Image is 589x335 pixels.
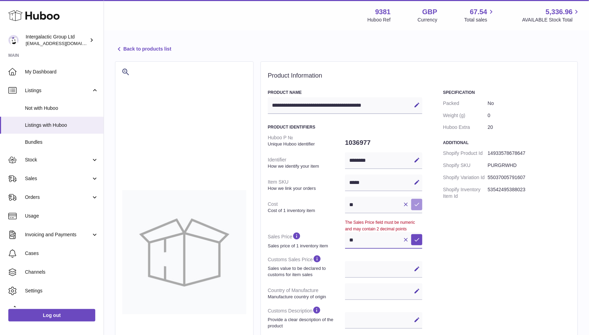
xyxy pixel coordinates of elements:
span: Total sales [464,17,495,23]
span: Listings with Huboo [25,122,98,129]
dt: Customs Sales Price [268,252,345,280]
dd: PURGRWHD [488,159,571,171]
span: Invoicing and Payments [25,231,91,238]
h3: Specification [443,90,571,95]
div: Intergalactic Group Ltd [26,34,88,47]
dt: Sales Price [268,229,345,252]
img: info@junglistnetwork.com [8,35,19,45]
strong: Cost of 1 inventory item [268,208,343,214]
a: Log out [8,309,95,321]
dt: Shopify Inventory Item Id [443,184,488,202]
strong: Provide a clear description of the product [268,317,343,329]
dt: Huboo P № [268,132,345,150]
dd: 53542495388023 [488,184,571,202]
dt: Huboo Extra [443,121,488,133]
dd: 0 [488,109,571,122]
span: Sales [25,175,91,182]
dt: Packed [443,97,488,109]
dt: Country of Manufacture [268,284,345,302]
span: The Sales Price field must be numeric and may contain 2 decimal points [345,220,415,231]
a: Back to products list [115,45,171,53]
span: Orders [25,194,91,201]
strong: 9381 [375,7,391,17]
span: Listings [25,87,91,94]
strong: Sales price of 1 inventory item [268,243,343,249]
dt: Customs Description [268,303,345,332]
span: 5,336.96 [546,7,573,17]
h3: Additional [443,140,571,146]
dd: No [488,97,571,109]
a: 67.54 Total sales [464,7,495,23]
img: no-photo-large.jpg [122,190,246,314]
a: 5,336.96 AVAILABLE Stock Total [522,7,581,23]
div: Huboo Ref [368,17,391,23]
span: 67.54 [470,7,487,17]
span: Channels [25,269,98,275]
dt: Shopify SKU [443,159,488,171]
dt: Weight (g) [443,109,488,122]
span: Usage [25,213,98,219]
strong: Sales value to be declared to customs for item sales [268,265,343,277]
span: AVAILABLE Stock Total [522,17,581,23]
span: Stock [25,157,91,163]
span: Returns [25,306,98,313]
span: Bundles [25,139,98,146]
h2: Product Information [268,72,571,80]
dd: 55037005791607 [488,171,571,184]
dt: Cost [268,198,345,216]
dd: 14933578678647 [488,147,571,159]
span: My Dashboard [25,69,98,75]
strong: Manufacture country of origin [268,294,343,300]
dd: 1036977 [345,135,422,150]
span: Cases [25,250,98,257]
dt: Shopify Product Id [443,147,488,159]
strong: How we identify your item [268,163,343,169]
dt: Shopify Variation Id [443,171,488,184]
h3: Product Name [268,90,422,95]
strong: Unique Huboo identifier [268,141,343,147]
dt: Identifier [268,154,345,172]
span: Not with Huboo [25,105,98,112]
strong: GBP [422,7,437,17]
dt: Item SKU [268,176,345,194]
div: Currency [418,17,438,23]
dd: 20 [488,121,571,133]
strong: How we link your orders [268,185,343,192]
span: Settings [25,288,98,294]
h3: Product Identifiers [268,124,422,130]
span: [EMAIL_ADDRESS][DOMAIN_NAME] [26,41,102,46]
